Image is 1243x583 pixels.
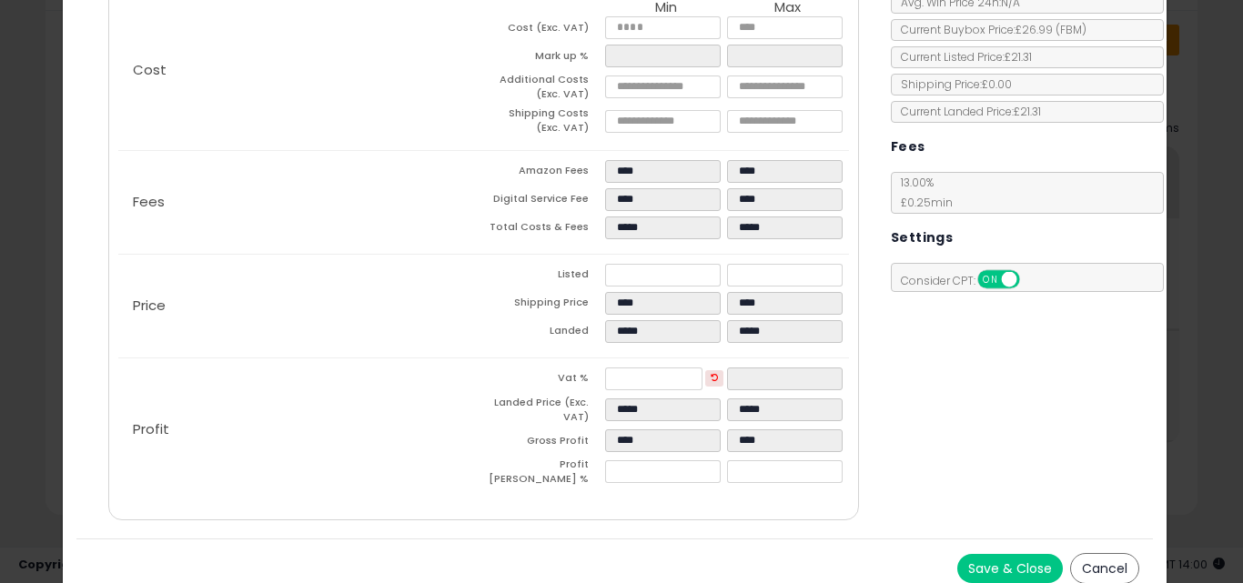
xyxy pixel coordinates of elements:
[483,160,605,188] td: Amazon Fees
[118,63,484,77] p: Cost
[892,273,1044,288] span: Consider CPT:
[483,73,605,106] td: Additional Costs (Exc. VAT)
[483,457,605,491] td: Profit [PERSON_NAME] %
[483,188,605,216] td: Digital Service Fee
[483,264,605,292] td: Listed
[483,106,605,140] td: Shipping Costs (Exc. VAT)
[483,292,605,320] td: Shipping Price
[483,45,605,73] td: Mark up %
[483,429,605,457] td: Gross Profit
[892,49,1032,65] span: Current Listed Price: £21.31
[1016,22,1086,37] span: £26.99
[892,104,1041,119] span: Current Landed Price: £21.31
[891,226,953,249] h5: Settings
[483,367,605,396] td: Vat %
[483,16,605,45] td: Cost (Exc. VAT)
[892,76,1012,92] span: Shipping Price: £0.00
[891,136,925,158] h5: Fees
[1056,22,1086,37] span: ( FBM )
[957,554,1063,583] button: Save & Close
[1016,272,1046,287] span: OFF
[892,22,1086,37] span: Current Buybox Price:
[483,396,605,429] td: Landed Price (Exc. VAT)
[892,195,953,210] span: £0.25 min
[483,320,605,348] td: Landed
[892,175,953,210] span: 13.00 %
[118,298,484,313] p: Price
[118,195,484,209] p: Fees
[483,216,605,245] td: Total Costs & Fees
[118,422,484,437] p: Profit
[979,272,1002,287] span: ON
